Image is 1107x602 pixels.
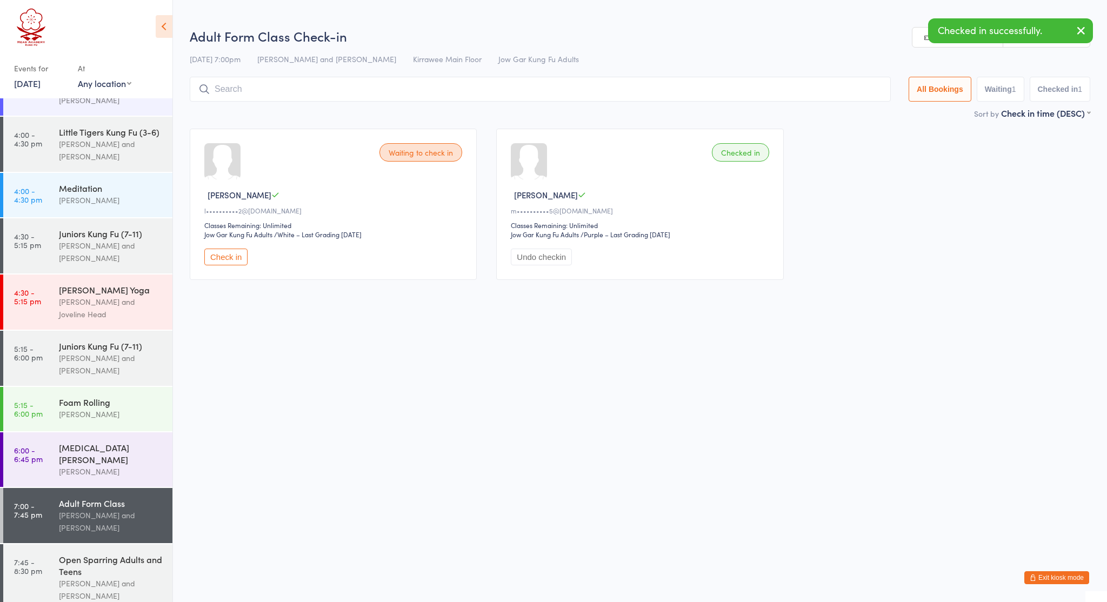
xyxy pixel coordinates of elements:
div: [PERSON_NAME] and [PERSON_NAME] [59,509,163,534]
a: [DATE] [14,77,41,89]
div: l••••••••••2@[DOMAIN_NAME] [204,206,465,215]
button: Check in [204,249,248,265]
div: Events for [14,59,67,77]
div: [PERSON_NAME] and [PERSON_NAME] [59,352,163,377]
a: 4:30 -5:15 pmJuniors Kung Fu (7-11)[PERSON_NAME] and [PERSON_NAME] [3,218,172,273]
div: Open Sparring Adults and Teens [59,553,163,577]
time: 7:45 - 8:30 pm [14,558,42,575]
span: / Purple – Last Grading [DATE] [581,230,670,239]
span: [PERSON_NAME] [208,189,271,200]
a: 4:00 -4:30 pmLittle Tigers Kung Fu (3-6)[PERSON_NAME] and [PERSON_NAME] [3,117,172,172]
button: Undo checkin [511,249,572,265]
div: [PERSON_NAME] and [PERSON_NAME] [59,239,163,264]
time: 4:00 - 4:30 pm [14,186,42,204]
span: Jow Gar Kung Fu Adults [498,53,579,64]
span: [PERSON_NAME] [514,189,578,200]
div: [PERSON_NAME] [59,408,163,420]
span: [PERSON_NAME] and [PERSON_NAME] [257,53,396,64]
div: Classes Remaining: Unlimited [204,220,465,230]
div: Juniors Kung Fu (7-11) [59,228,163,239]
time: 4:30 - 5:15 pm [14,288,41,305]
div: [PERSON_NAME] Yoga [59,284,163,296]
span: [DATE] 7:00pm [190,53,241,64]
div: 1 [1012,85,1016,93]
span: Kirrawee Main Floor [413,53,482,64]
label: Sort by [974,108,999,119]
div: Waiting to check in [379,143,462,162]
div: [PERSON_NAME] and Joveline Head [59,296,163,320]
div: Classes Remaining: Unlimited [511,220,772,230]
time: 5:15 - 6:00 pm [14,344,43,362]
img: Head Academy Kung Fu [11,8,51,49]
div: [PERSON_NAME] and [PERSON_NAME] [59,138,163,163]
div: Checked in successfully. [928,18,1093,43]
div: Adult Form Class [59,497,163,509]
a: 7:00 -7:45 pmAdult Form Class[PERSON_NAME] and [PERSON_NAME] [3,488,172,543]
div: 1 [1078,85,1082,93]
time: 5:15 - 6:00 pm [14,400,43,418]
button: Waiting1 [977,77,1024,102]
h2: Adult Form Class Check-in [190,27,1090,45]
input: Search [190,77,891,102]
time: 7:00 - 7:45 pm [14,501,42,519]
time: 4:00 - 4:30 pm [14,130,42,148]
div: Little Tigers Kung Fu (3-6) [59,126,163,138]
div: Foam Rolling [59,396,163,408]
div: Meditation [59,182,163,194]
div: Jow Gar Kung Fu Adults [204,230,272,239]
div: Checked in [712,143,769,162]
div: Any location [78,77,131,89]
a: 4:30 -5:15 pm[PERSON_NAME] Yoga[PERSON_NAME] and Joveline Head [3,275,172,330]
button: Exit kiosk mode [1024,571,1089,584]
time: 4:30 - 5:15 pm [14,232,41,249]
div: m••••••••••5@[DOMAIN_NAME] [511,206,772,215]
div: [MEDICAL_DATA][PERSON_NAME] [59,442,163,465]
a: 5:15 -6:00 pmFoam Rolling[PERSON_NAME] [3,387,172,431]
button: All Bookings [909,77,971,102]
a: 5:15 -6:00 pmJuniors Kung Fu (7-11)[PERSON_NAME] and [PERSON_NAME] [3,331,172,386]
div: Check in time (DESC) [1001,107,1090,119]
span: / White – Last Grading [DATE] [274,230,362,239]
button: Checked in1 [1030,77,1091,102]
div: Jow Gar Kung Fu Adults [511,230,579,239]
div: At [78,59,131,77]
div: [PERSON_NAME] and [PERSON_NAME] [59,577,163,602]
div: [PERSON_NAME] [59,194,163,206]
div: Juniors Kung Fu (7-11) [59,340,163,352]
a: 6:00 -6:45 pm[MEDICAL_DATA][PERSON_NAME][PERSON_NAME] [3,432,172,487]
time: 6:00 - 6:45 pm [14,446,43,463]
div: [PERSON_NAME] [59,465,163,478]
a: 4:00 -4:30 pmMeditation[PERSON_NAME] [3,173,172,217]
